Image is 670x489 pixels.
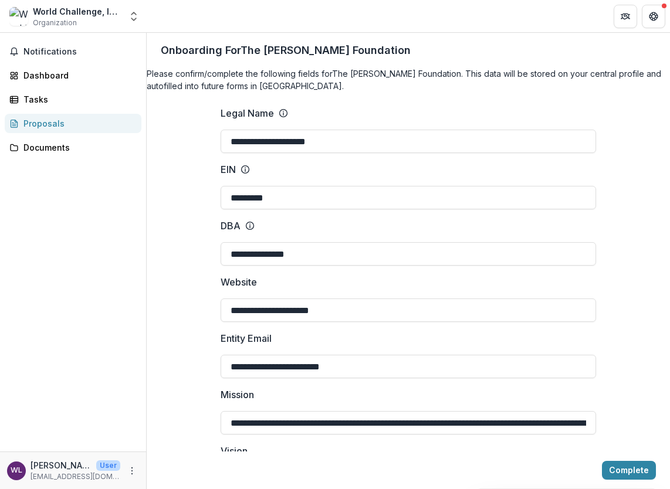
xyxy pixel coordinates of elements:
[31,459,92,471] p: [PERSON_NAME]
[5,90,141,109] a: Tasks
[9,7,28,26] img: World Challenge, Inc.
[23,69,132,81] div: Dashboard
[5,42,141,61] button: Notifications
[221,162,236,176] p: EIN
[602,461,656,480] button: Complete
[33,5,121,18] div: World Challenge, Inc.
[221,444,248,458] p: Vision
[23,117,132,130] div: Proposals
[125,464,139,478] button: More
[5,66,141,85] a: Dashboard
[33,18,77,28] span: Organization
[23,141,132,154] div: Documents
[5,114,141,133] a: Proposals
[23,47,137,57] span: Notifications
[126,5,142,28] button: Open entity switcher
[11,467,22,474] div: Wayne Lilly
[31,471,120,482] p: [EMAIL_ADDRESS][DOMAIN_NAME]
[96,460,120,471] p: User
[221,388,254,402] p: Mission
[23,93,132,106] div: Tasks
[221,275,257,289] p: Website
[161,42,411,58] p: Onboarding For The [PERSON_NAME] Foundation
[147,67,670,92] h4: Please confirm/complete the following fields for The [PERSON_NAME] Foundation . This data will be...
[642,5,665,28] button: Get Help
[221,106,274,120] p: Legal Name
[221,219,241,233] p: DBA
[5,138,141,157] a: Documents
[221,331,272,345] p: Entity Email
[614,5,637,28] button: Partners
